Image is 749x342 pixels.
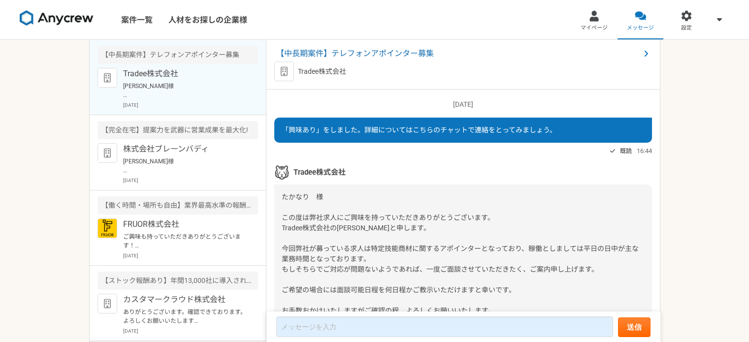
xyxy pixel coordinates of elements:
[123,82,245,99] p: [PERSON_NAME]様 お世話になっております。 ご連絡ありがとうございます。 それでは[DATE]9:30〜でお願いいたします。 当日、お時間になりましたら下記URLよりご入室をお願いい...
[276,48,640,60] span: 【中長期案件】テレフォンアポインター募集
[681,24,692,32] span: 設定
[627,24,654,32] span: メッセージ
[98,121,258,139] div: 【完全在宅】提案力を武器に営業成果を最大化!
[123,68,245,80] p: Tradee株式会社
[293,167,346,178] span: Tradee株式会社
[274,165,289,180] img: %E3%82%B9%E3%82%AF%E3%83%AA%E3%83%BC%E3%83%B3%E3%82%B7%E3%83%A7%E3%83%83%E3%83%88_2025-02-06_21.3...
[98,272,258,290] div: 【ストック報酬あり】年間13,000社に導入されたSaasのリード獲得のご依頼
[637,146,652,155] span: 16:44
[98,68,117,88] img: default_org_logo-42cde973f59100197ec2c8e796e4974ac8490bb5b08a0eb061ff975e4574aa76.png
[123,177,258,184] p: [DATE]
[123,308,245,325] p: ありがとうございます。確認できております。 よろしくお願いいたします [PERSON_NAME]があなたを Lark ビデオ会議に招待しています タイトル：[PERSON_NAME] と [PE...
[618,317,651,337] button: 送信
[282,126,556,134] span: 「興味あり」をしました。詳細についてはこちらのチャットで連絡をとってみましょう。
[20,10,94,26] img: 8DqYSo04kwAAAAASUVORK5CYII=
[123,294,245,306] p: カスタマークラウド株式会社
[123,327,258,335] p: [DATE]
[98,294,117,313] img: default_org_logo-42cde973f59100197ec2c8e796e4974ac8490bb5b08a0eb061ff975e4574aa76.png
[123,252,258,259] p: [DATE]
[298,66,346,77] p: Tradee株式会社
[581,24,608,32] span: マイページ
[123,143,245,155] p: 株式会社ブレーンバディ
[98,218,117,238] img: FRUOR%E3%83%AD%E3%82%B3%E3%82%99.png
[98,143,117,163] img: default_org_logo-42cde973f59100197ec2c8e796e4974ac8490bb5b08a0eb061ff975e4574aa76.png
[620,145,632,157] span: 既読
[98,46,258,64] div: 【中長期案件】テレフォンアポインター募集
[123,101,258,109] p: [DATE]
[123,157,245,175] p: [PERSON_NAME]様 お世話になっております。 株式会社ブレーンバディです。 [PERSON_NAME]様に何度かご連絡させていただきましたが、 返信の確認ができませんでしたので、 誠に...
[274,62,294,81] img: default_org_logo-42cde973f59100197ec2c8e796e4974ac8490bb5b08a0eb061ff975e4574aa76.png
[123,218,245,230] p: FRUOR株式会社
[123,232,245,250] p: ご興味も持っていただきありがとうございます！ FRUOR株式会社の[PERSON_NAME]です。 ぜひ一度オンラインにて詳細のご説明がでできればと思っております。 〜〜〜〜〜〜〜〜〜〜〜〜〜〜...
[98,196,258,215] div: 【働く時間・場所も自由】業界最高水準の報酬率を誇るキャリアアドバイザーを募集！
[274,99,652,110] p: [DATE]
